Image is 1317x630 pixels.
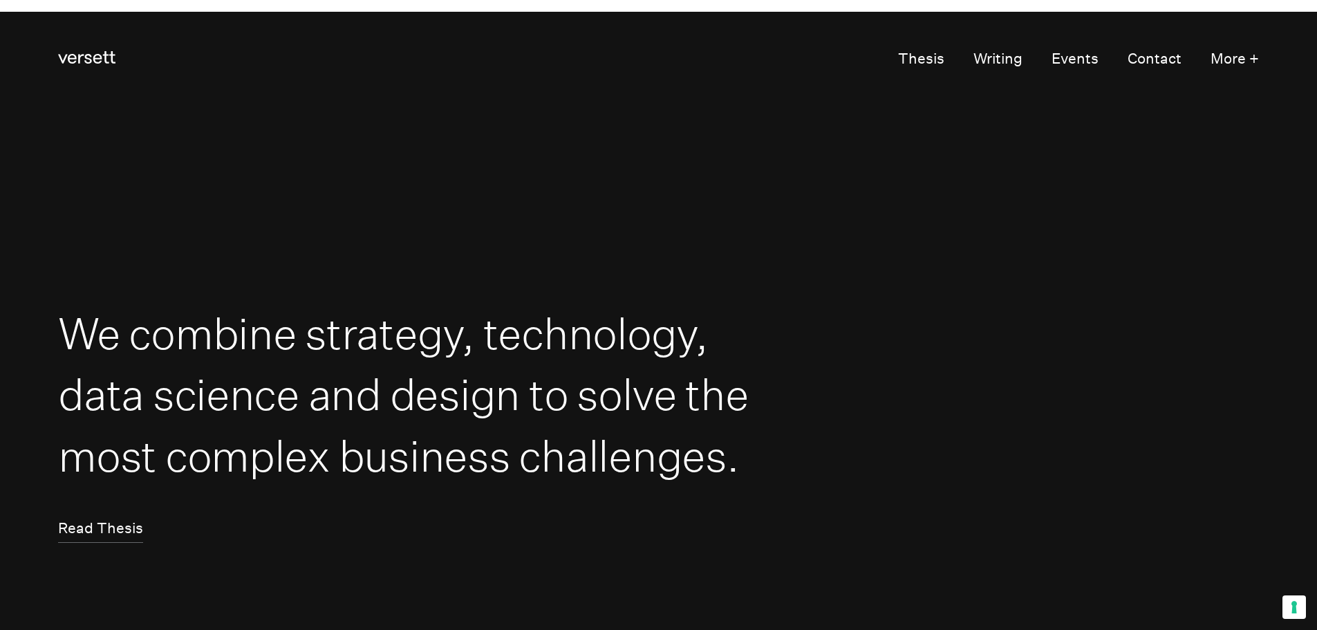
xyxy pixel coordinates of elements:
[1211,46,1259,73] button: More +
[58,515,143,543] a: Read Thesis
[973,46,1022,73] a: Writing
[1282,595,1306,619] button: Your consent preferences for tracking technologies
[58,303,756,486] h1: We combine strategy, technology, data science and design to solve the most complex business chall...
[1128,46,1181,73] a: Contact
[898,46,944,73] a: Thesis
[1052,46,1099,73] a: Events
